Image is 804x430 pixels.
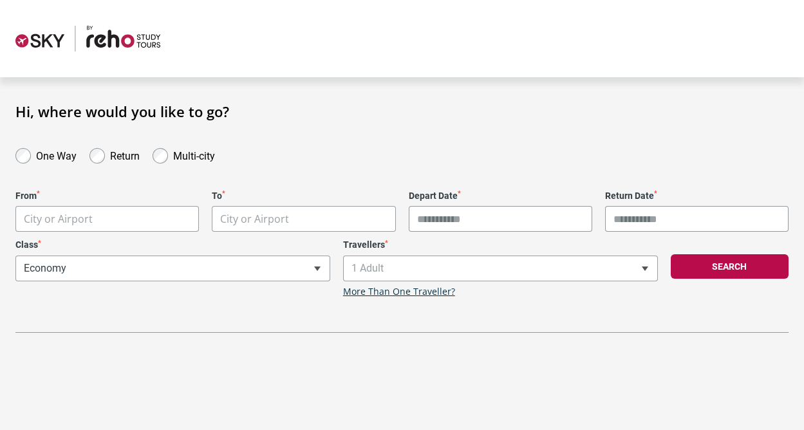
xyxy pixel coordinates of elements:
[15,206,199,232] span: City or Airport
[16,256,330,281] span: Economy
[15,191,199,201] label: From
[212,191,395,201] label: To
[605,191,789,201] label: Return Date
[36,147,77,162] label: One Way
[220,212,289,226] span: City or Airport
[671,254,789,279] button: Search
[344,256,657,281] span: 1 Adult
[15,239,330,250] label: Class
[15,103,789,120] h1: Hi, where would you like to go?
[343,256,658,281] span: 1 Adult
[110,147,140,162] label: Return
[16,207,198,232] span: City or Airport
[343,239,658,250] label: Travellers
[15,256,330,281] span: Economy
[409,191,592,201] label: Depart Date
[173,147,215,162] label: Multi-city
[212,206,395,232] span: City or Airport
[212,207,395,232] span: City or Airport
[343,286,455,297] a: More Than One Traveller?
[24,212,93,226] span: City or Airport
